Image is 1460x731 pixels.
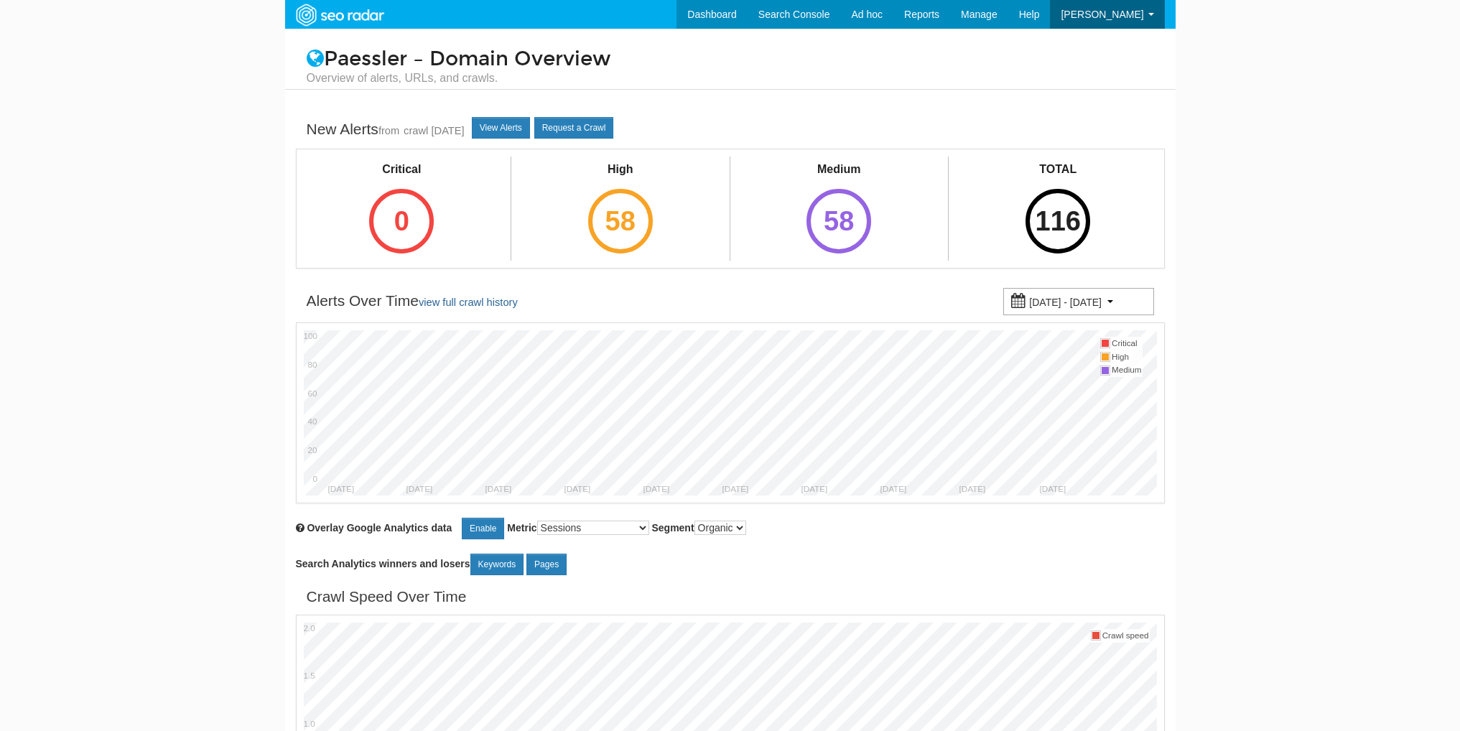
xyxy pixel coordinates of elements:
div: 58 [806,189,871,253]
span: [PERSON_NAME] [1061,9,1143,20]
label: Segment [651,521,745,535]
a: view full crawl history [419,297,518,308]
div: 116 [1026,189,1090,253]
small: Overview of alerts, URLs, and crawls. [307,70,1154,86]
small: from [378,125,399,136]
td: Critical [1111,337,1142,350]
a: crawl [DATE] [404,125,465,136]
div: 58 [588,189,653,253]
h1: Paessler – Domain Overview [296,48,1165,86]
small: [DATE] - [DATE] [1029,297,1102,308]
span: Ad hoc [851,9,883,20]
img: SEORadar [290,2,389,28]
td: Medium [1111,363,1142,377]
span: Manage [961,9,998,20]
span: Search Console [758,9,830,20]
td: High [1111,350,1142,364]
span: Reports [904,9,939,20]
select: Metric [537,521,649,535]
a: Request a Crawl [534,117,614,139]
span: Help [1019,9,1040,20]
a: View Alerts [472,117,530,139]
select: Segment [694,521,746,535]
td: Crawl speed [1102,629,1150,643]
div: 0 [369,189,434,253]
div: High [575,162,666,178]
label: Search Analytics winners and losers [296,554,567,575]
div: TOTAL [1013,162,1103,178]
a: Keywords [470,554,524,575]
span: Overlay chart with Google Analytics data [307,522,452,534]
div: Medium [794,162,884,178]
a: Enable [462,518,504,539]
div: Alerts Over Time [307,290,518,313]
div: Crawl Speed Over Time [307,586,467,607]
div: New Alerts [307,118,465,141]
a: Pages [526,554,567,575]
label: Metric [507,521,648,535]
div: Critical [356,162,447,178]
